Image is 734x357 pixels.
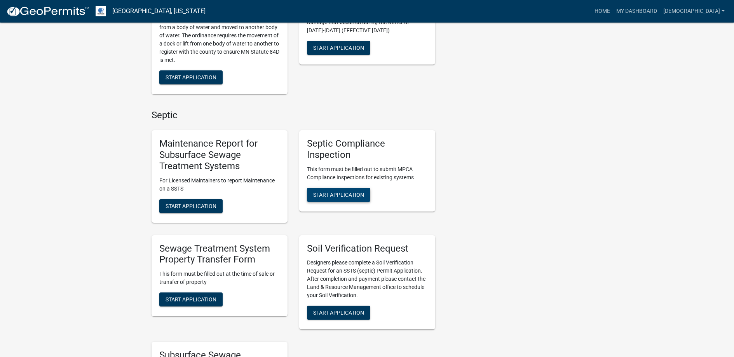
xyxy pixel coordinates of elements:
h5: Soil Verification Request [307,243,427,254]
button: Start Application [159,292,223,306]
span: Start Application [166,203,216,209]
h4: Septic [152,110,435,121]
p: This form must be filled out at the time of sale or transfer of property [159,270,280,286]
span: Start Application [313,191,364,198]
span: Start Application [313,45,364,51]
button: Start Application [159,70,223,84]
span: Start Application [166,296,216,303]
a: [GEOGRAPHIC_DATA], [US_STATE] [112,5,206,18]
p: This form must be filled out to submit MPCA Compliance Inspections for existing systems [307,165,427,182]
p: For Licensed Maintainers to report Maintenance on a SSTS [159,177,280,193]
img: Otter Tail County, Minnesota [96,6,106,16]
p: Designers please complete a Soil Verification Request for an SSTS (septic) Permit Application. Af... [307,259,427,299]
a: Home [591,4,613,19]
button: Start Application [159,199,223,213]
button: Start Application [307,41,370,55]
p: Complete this Form if you wish to repair Ice Damage that occurred during the winter of [DATE]-[DA... [307,10,427,35]
h5: Maintenance Report for Subsurface Sewage Treatment Systems [159,138,280,171]
button: Start Application [307,188,370,202]
a: My Dashboard [613,4,660,19]
span: Start Application [166,74,216,80]
h5: Septic Compliance Inspection [307,138,427,161]
a: [DEMOGRAPHIC_DATA] [660,4,728,19]
button: Start Application [307,306,370,320]
span: Start Application [313,310,364,316]
h5: Sewage Treatment System Property Transfer Form [159,243,280,266]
